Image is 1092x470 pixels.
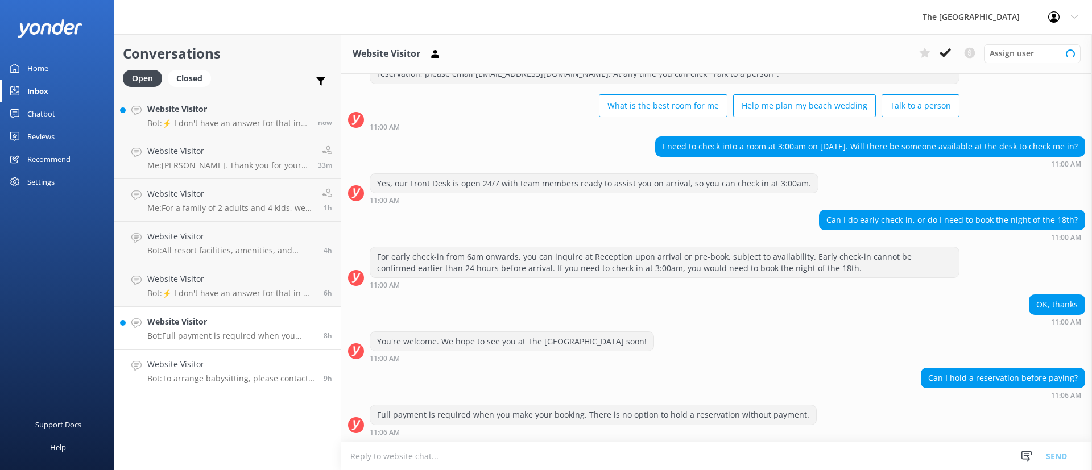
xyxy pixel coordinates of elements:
div: Recommend [27,148,71,170]
div: Help [50,436,66,459]
div: Assign User [984,44,1081,63]
p: Bot: Full payment is required when you make your booking. There is no option to hold a reservatio... [147,331,315,341]
p: Bot: To arrange babysitting, please contact The Rarotongan’s Reception by dialing 0 or pressing t... [147,373,315,384]
div: Support Docs [35,413,81,436]
h4: Website Visitor [147,273,315,285]
a: Website VisitorMe:[PERSON_NAME]. Thank you for your message. For room availability, we still have... [114,136,341,179]
h4: Website Visitor [147,188,313,200]
h4: Website Visitor [147,315,315,328]
a: Website VisitorBot:⚡ I don't have an answer for that in my knowledge base. Please try and rephras... [114,264,341,307]
span: Sep 19 2025 11:06am (UTC -10:00) Pacific/Honolulu [324,331,332,340]
h3: Website Visitor [353,47,420,61]
div: Sep 19 2025 11:00am (UTC -10:00) Pacific/Honolulu [819,233,1085,241]
p: Bot: All resort facilities, amenities, and services, including the restaurant, are reserved exclu... [147,246,315,256]
button: Talk to a person [882,94,959,117]
span: Sep 19 2025 07:06pm (UTC -10:00) Pacific/Honolulu [318,118,332,127]
a: Website VisitorBot:Full payment is required when you make your booking. There is no option to hol... [114,307,341,350]
span: Sep 19 2025 06:34pm (UTC -10:00) Pacific/Honolulu [318,160,332,170]
p: Me: [PERSON_NAME]. Thank you for your message. For room availability, we still have 2-Bedroom Bea... [147,160,309,170]
p: Bot: ⚡ I don't have an answer for that in my knowledge base. Please try and rephrase your questio... [147,118,309,128]
div: Full payment is required when you make your booking. There is no option to hold a reservation wit... [370,405,816,425]
h4: Website Visitor [147,358,315,371]
a: Open [123,72,168,84]
p: Bot: ⚡ I don't have an answer for that in my knowledge base. Please try and rephrase your questio... [147,288,315,298]
div: Yes, our Front Desk is open 24/7 with team members ready to assist you on arrival, so you can che... [370,174,818,193]
strong: 11:00 AM [1051,161,1081,168]
span: Sep 19 2025 05:57pm (UTC -10:00) Pacific/Honolulu [324,203,332,213]
div: You're welcome. We hope to see you at The [GEOGRAPHIC_DATA] soon! [370,332,653,351]
div: Sep 19 2025 11:06am (UTC -10:00) Pacific/Honolulu [370,428,817,436]
div: Chatbot [27,102,55,125]
a: Website VisitorBot:⚡ I don't have an answer for that in my knowledge base. Please try and rephras... [114,94,341,136]
h4: Website Visitor [147,230,315,243]
strong: 11:00 AM [370,124,400,131]
div: Sep 19 2025 11:00am (UTC -10:00) Pacific/Honolulu [1029,318,1085,326]
div: Inbox [27,80,48,102]
p: Me: For a family of 2 adults and 4 kids, we suggest our 2-Bedroom Interconnecting Family Suite, o... [147,203,313,213]
strong: 11:00 AM [1051,234,1081,241]
a: Website VisitorMe:For a family of 2 adults and 4 kids, we suggest our 2-Bedroom Interconnecting F... [114,179,341,222]
img: yonder-white-logo.png [17,19,82,38]
div: Sep 19 2025 11:00am (UTC -10:00) Pacific/Honolulu [655,160,1085,168]
div: Sep 19 2025 11:00am (UTC -10:00) Pacific/Honolulu [370,196,818,204]
h4: Website Visitor [147,103,309,115]
a: Website VisitorBot:To arrange babysitting, please contact The Rarotongan’s Reception by dialing 0... [114,350,341,392]
div: Can I do early check-in, or do I need to book the night of the 18th? [820,210,1085,230]
div: Can I hold a reservation before paying? [921,368,1085,388]
span: Sep 19 2025 09:25am (UTC -10:00) Pacific/Honolulu [324,373,332,383]
div: Sep 19 2025 11:00am (UTC -10:00) Pacific/Honolulu [370,354,654,362]
span: Sep 19 2025 02:44pm (UTC -10:00) Pacific/Honolulu [324,246,332,255]
div: I need to check into a room at 3:00am on [DATE]. Will there be someone available at the desk to c... [656,137,1085,156]
strong: 11:06 AM [370,429,400,436]
div: Open [123,70,162,87]
div: Closed [168,70,211,87]
h4: Website Visitor [147,145,309,157]
span: Assign user [990,47,1034,60]
strong: 11:00 AM [1051,319,1081,326]
a: Website VisitorBot:All resort facilities, amenities, and services, including the restaurant, are ... [114,222,341,264]
span: Sep 19 2025 12:52pm (UTC -10:00) Pacific/Honolulu [324,288,332,298]
div: Sep 19 2025 11:00am (UTC -10:00) Pacific/Honolulu [370,123,959,131]
div: Reviews [27,125,55,148]
strong: 11:00 AM [370,355,400,362]
button: What is the best room for me [599,94,727,117]
button: Help me plan my beach wedding [733,94,876,117]
div: Home [27,57,48,80]
div: For early check-in from 6am onwards, you can inquire at Reception upon arrival or pre-book, subje... [370,247,959,277]
strong: 11:06 AM [1051,392,1081,399]
strong: 11:00 AM [370,197,400,204]
h2: Conversations [123,43,332,64]
div: OK, thanks [1029,295,1085,314]
strong: 11:00 AM [370,282,400,289]
a: Closed [168,72,217,84]
div: Sep 19 2025 11:00am (UTC -10:00) Pacific/Honolulu [370,281,959,289]
div: Sep 19 2025 11:06am (UTC -10:00) Pacific/Honolulu [921,391,1085,399]
div: Settings [27,170,55,193]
